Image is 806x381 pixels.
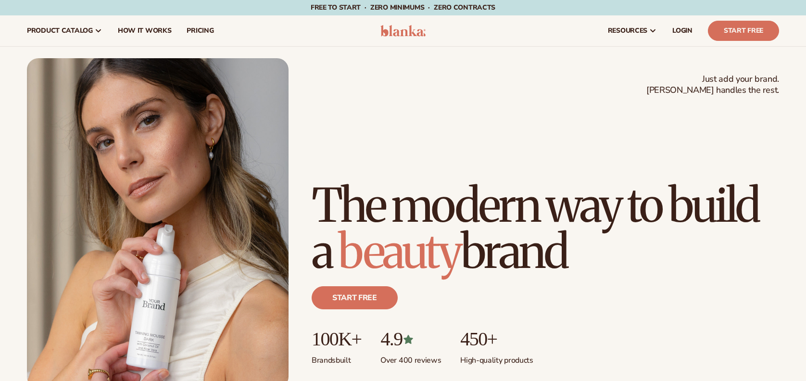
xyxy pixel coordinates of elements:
[118,27,172,35] span: How It Works
[338,223,460,280] span: beauty
[665,15,700,46] a: LOGIN
[187,27,214,35] span: pricing
[179,15,221,46] a: pricing
[27,27,93,35] span: product catalog
[646,74,779,96] span: Just add your brand. [PERSON_NAME] handles the rest.
[110,15,179,46] a: How It Works
[312,286,398,309] a: Start free
[600,15,665,46] a: resources
[708,21,779,41] a: Start Free
[380,329,441,350] p: 4.9
[19,15,110,46] a: product catalog
[460,350,533,366] p: High-quality products
[460,329,533,350] p: 450+
[312,329,361,350] p: 100K+
[380,25,426,37] img: logo
[311,3,495,12] span: Free to start · ZERO minimums · ZERO contracts
[608,27,647,35] span: resources
[312,182,779,275] h1: The modern way to build a brand
[672,27,693,35] span: LOGIN
[312,350,361,366] p: Brands built
[380,350,441,366] p: Over 400 reviews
